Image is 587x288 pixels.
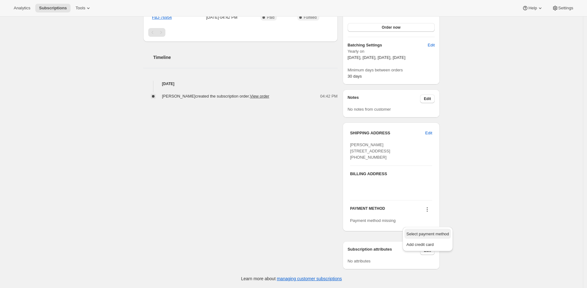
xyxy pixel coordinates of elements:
button: Help [518,4,547,12]
span: Payment method missing [350,218,396,223]
h3: SHIPPING ADDRESS [350,130,425,136]
a: managing customer subscriptions [277,276,342,281]
span: Select payment method [406,232,449,236]
button: Add credit card [404,239,451,249]
nav: Pagination [148,28,333,37]
h2: Timeline [153,54,338,60]
h3: PAYMENT METHOD [350,206,385,214]
span: Yearly on [348,48,435,55]
a: View order [250,94,269,98]
span: No attributes [348,259,371,263]
button: Select payment method [404,229,451,239]
button: Order now [348,23,435,32]
span: Edit [428,42,435,48]
button: Tools [72,4,95,12]
span: Tools [76,6,85,11]
h3: BILLING ADDRESS [350,171,432,177]
span: Edit [425,130,432,136]
button: Subscriptions [35,4,71,12]
span: [DATE], [DATE], [DATE], [DATE] [348,55,405,60]
span: Add credit card [406,242,433,247]
span: [PERSON_NAME] [STREET_ADDRESS] [PHONE_NUMBER] [350,142,390,160]
button: Analytics [10,4,34,12]
h3: Notes [348,94,420,103]
span: No notes from customer [348,107,391,112]
span: 04:42 PM [320,93,338,99]
span: Subscriptions [39,6,67,11]
span: Analytics [14,6,30,11]
span: Order now [382,25,400,30]
h6: Batching Settings [348,42,428,48]
h3: Subscription attributes [348,246,420,255]
button: Settings [548,4,577,12]
span: Settings [558,6,573,11]
button: Edit [422,128,436,138]
p: Learn more about [241,276,342,282]
span: 30 days [348,74,362,79]
span: [DATE] · 04:42 PM [194,14,250,21]
button: Edit [424,40,438,50]
span: Minimum days between orders [348,67,435,73]
a: FBJ-76954 [152,15,172,20]
span: Fulfilled [304,15,316,20]
span: Paid [267,15,274,20]
button: Edit [420,94,435,103]
h4: [DATE] [143,81,338,87]
span: Edit [424,96,431,101]
span: Help [528,6,537,11]
span: [PERSON_NAME] created the subscription order. [162,94,269,98]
